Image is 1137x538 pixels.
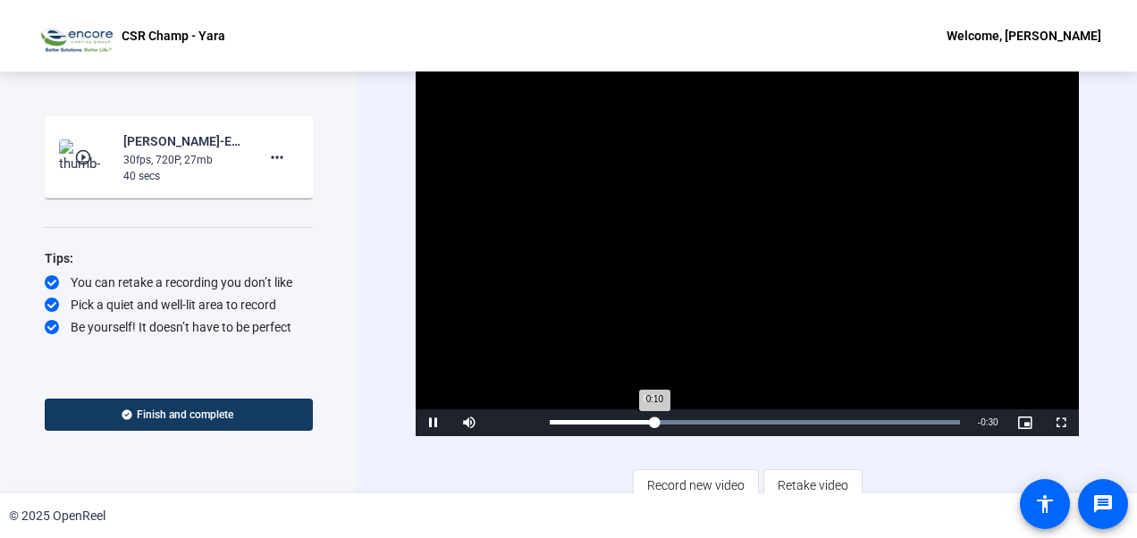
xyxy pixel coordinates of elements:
span: Finish and complete [137,408,233,422]
p: CSR Champ - Yara [122,25,225,46]
button: Picture-in-Picture [1007,409,1043,436]
img: OpenReel logo [36,18,113,54]
button: Fullscreen [1043,409,1079,436]
div: Welcome, [PERSON_NAME] [947,25,1101,46]
div: Pick a quiet and well-lit area to record [45,296,313,314]
span: Retake video [778,468,848,502]
mat-icon: more_horiz [266,147,288,168]
span: 0:30 [981,417,998,427]
mat-icon: play_circle_outline [74,148,96,166]
div: Tips: [45,248,313,269]
button: Retake video [763,469,863,501]
span: Record new video [647,468,745,502]
div: [PERSON_NAME]-ECW Video -3-CSR Champ - Yara-1758904409428-webcam [123,130,243,152]
button: Finish and complete [45,399,313,431]
div: © 2025 OpenReel [9,507,105,525]
div: Progress Bar [550,420,959,425]
div: You can retake a recording you don’t like [45,273,313,291]
div: 30fps, 720P, 27mb [123,152,243,168]
mat-icon: message [1092,493,1114,515]
button: Mute [451,409,487,436]
button: Pause [416,409,451,436]
span: - [978,417,981,427]
div: Video Player [416,63,1078,436]
mat-icon: accessibility [1034,493,1056,515]
img: thumb-nail [59,139,112,175]
div: 40 secs [123,168,243,184]
button: Record new video [633,469,759,501]
div: Be yourself! It doesn’t have to be perfect [45,318,313,336]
